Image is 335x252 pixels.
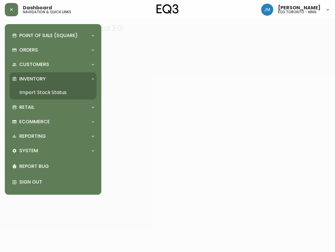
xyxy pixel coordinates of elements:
div: Sign Out [10,174,96,190]
p: Report Bug [19,163,94,170]
h5: navigation & quick links [23,10,71,14]
p: Retail [19,104,34,111]
div: Reporting [10,130,96,143]
p: System [19,147,38,154]
h5: eq3 toronto - king [278,10,317,14]
div: Ecommerce [10,115,96,128]
div: Report Bug [10,159,96,174]
div: Customers [10,58,96,71]
img: logo [156,4,179,14]
div: Inventory [10,72,96,86]
p: Orders [19,47,38,53]
p: Reporting [19,133,46,140]
img: b88646003a19a9f750de19192e969c24 [261,4,273,16]
div: Point of Sale (Square) [10,29,96,42]
div: System [10,144,96,157]
p: Point of Sale (Square) [19,32,78,39]
p: Sign Out [19,179,94,185]
p: Ecommerce [19,118,50,125]
p: Inventory [19,76,46,82]
div: Orders [10,43,96,57]
a: Import Stock Status [10,86,96,99]
div: Retail [10,101,96,114]
span: [PERSON_NAME] [278,5,321,10]
span: Dashboard [23,5,52,10]
p: Customers [19,61,49,68]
